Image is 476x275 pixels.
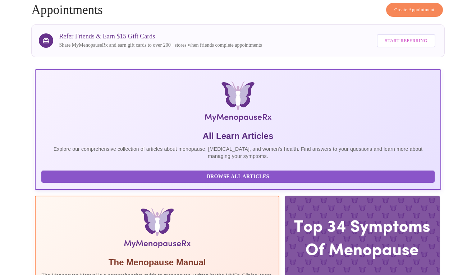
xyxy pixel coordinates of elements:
button: Start Referring [377,34,435,47]
img: MyMenopauseRx Logo [102,81,374,125]
span: Start Referring [385,37,427,45]
img: Menopause Manual [78,208,236,251]
p: Share MyMenopauseRx and earn gift cards to over 200+ stores when friends complete appointments [59,42,262,49]
button: Create Appointment [386,3,443,17]
span: Browse All Articles [49,172,427,181]
p: Explore our comprehensive collection of articles about menopause, [MEDICAL_DATA], and women's hea... [41,145,434,160]
h3: Refer Friends & Earn $15 Gift Cards [59,33,262,40]
a: Start Referring [375,31,437,51]
h5: The Menopause Manual [41,257,273,268]
h4: Appointments [31,3,444,17]
span: Create Appointment [394,6,435,14]
button: Browse All Articles [41,171,434,183]
h5: All Learn Articles [41,130,434,142]
a: Browse All Articles [41,173,436,179]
